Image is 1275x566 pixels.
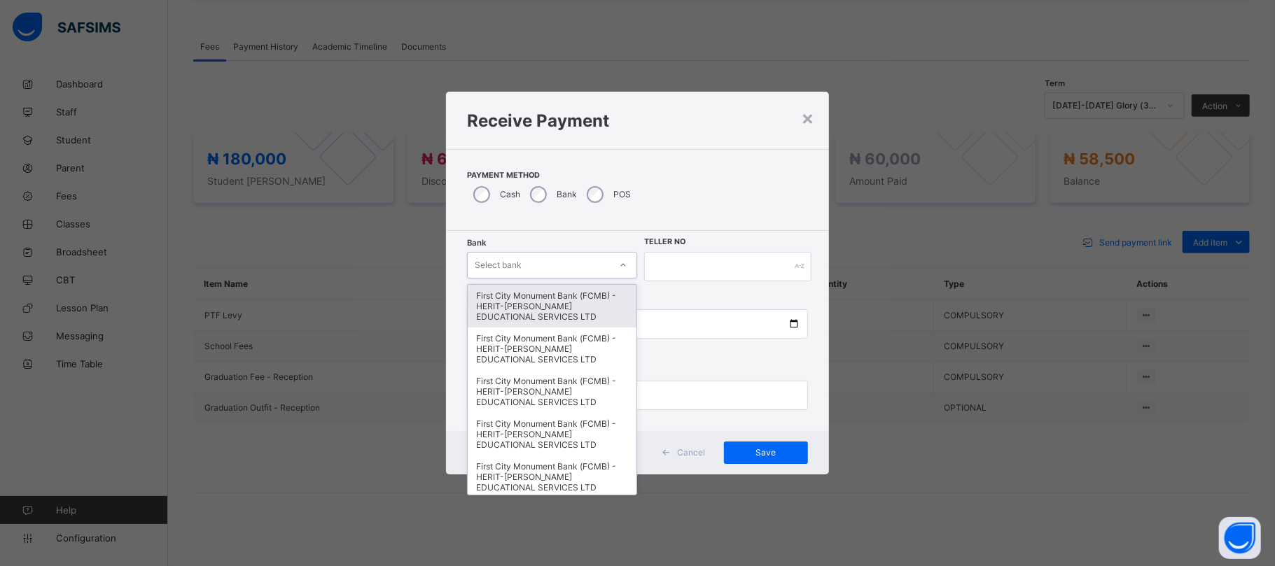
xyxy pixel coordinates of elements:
span: Payment Method [467,171,807,180]
span: Save [734,447,797,458]
div: Select bank [475,252,522,278]
h1: Receive Payment [467,111,807,131]
div: First City Monument Bank (FCMB) - HERIT-[PERSON_NAME] EDUCATIONAL SERVICES LTD [468,370,636,413]
div: First City Monument Bank (FCMB) - HERIT-[PERSON_NAME] EDUCATIONAL SERVICES LTD [468,413,636,455]
div: First City Monument Bank (FCMB) - HERIT-[PERSON_NAME] EDUCATIONAL SERVICES LTD [468,285,636,327]
div: First City Monument Bank (FCMB) - HERIT-[PERSON_NAME] EDUCATIONAL SERVICES LTD [468,455,636,498]
button: Open asap [1219,517,1261,559]
label: POS [613,189,631,199]
span: Cancel [678,447,706,458]
div: × [802,106,815,129]
label: Bank [557,189,577,199]
span: Bank [467,238,486,248]
div: First City Monument Bank (FCMB) - HERIT-[PERSON_NAME] EDUCATIONAL SERVICES LTD [468,327,636,370]
label: Teller No [644,237,685,246]
label: Cash [500,189,520,199]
